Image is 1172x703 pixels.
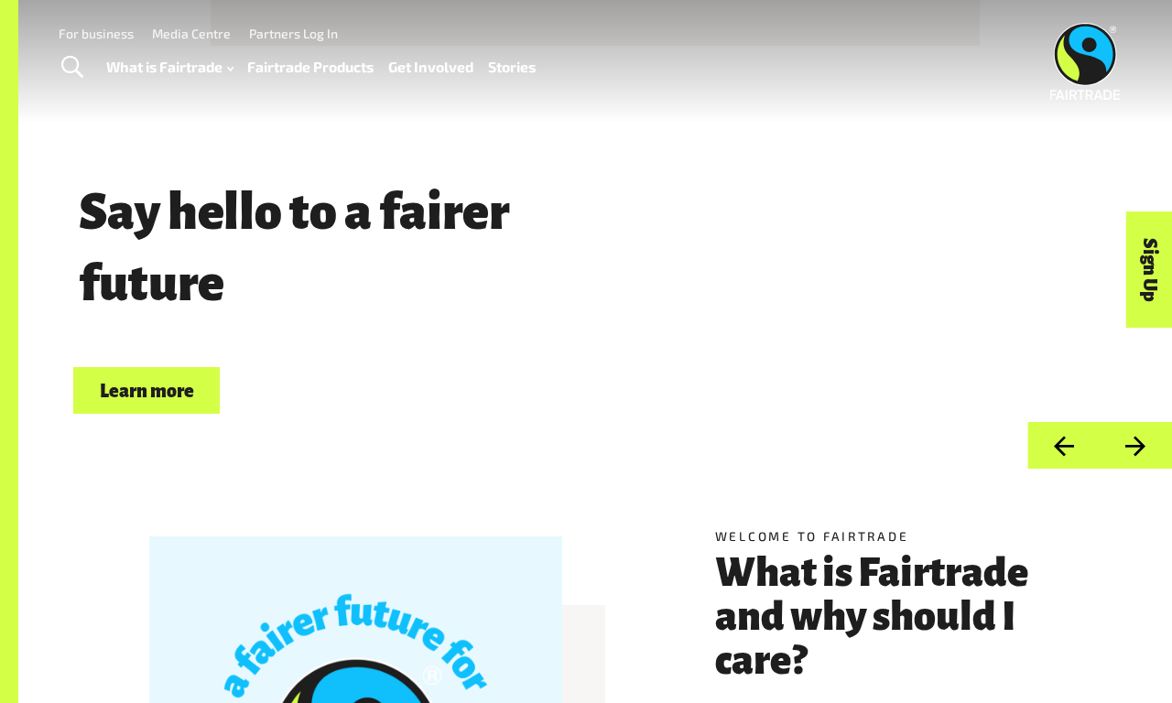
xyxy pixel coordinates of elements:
p: Choose Fairtrade [73,326,939,361]
h3: What is Fairtrade and why should I care? [715,552,1041,684]
a: Stories [488,54,536,80]
a: Toggle Search [49,45,94,91]
a: Fairtrade Products [247,54,374,80]
a: Media Centre [152,26,231,41]
span: Say hello to a fairer future [73,185,515,311]
a: Learn more [73,367,220,414]
button: Previous [1027,422,1100,469]
h5: Welcome to Fairtrade [715,527,1041,546]
img: Fairtrade Australia New Zealand logo [1050,23,1121,100]
a: Get Involved [388,54,473,80]
button: Next [1100,422,1172,469]
a: For business [59,26,134,41]
a: Partners Log In [249,26,338,41]
a: What is Fairtrade [106,54,233,80]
